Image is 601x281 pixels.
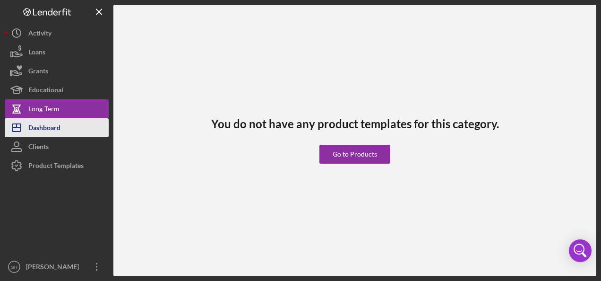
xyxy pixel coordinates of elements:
[5,99,109,118] button: Long-Term
[24,257,85,279] div: [PERSON_NAME]
[28,24,52,45] div: Activity
[333,145,377,164] div: Go to Products
[28,43,45,64] div: Loans
[28,80,63,102] div: Educational
[28,137,49,158] div: Clients
[5,156,109,175] button: Product Templates
[5,257,109,276] button: SR[PERSON_NAME]
[28,61,48,83] div: Grants
[569,239,592,262] div: Open Intercom Messenger
[211,117,499,131] h3: You do not have any product templates for this category.
[5,43,109,61] button: Loans
[28,99,60,121] div: Long-Term
[319,131,390,164] a: Go to Products
[5,137,109,156] button: Clients
[319,145,390,164] button: Go to Products
[5,61,109,80] button: Grants
[28,156,84,177] div: Product Templates
[5,118,109,137] button: Dashboard
[28,118,60,140] div: Dashboard
[5,24,109,43] button: Activity
[11,264,17,270] text: SR
[5,80,109,99] button: Educational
